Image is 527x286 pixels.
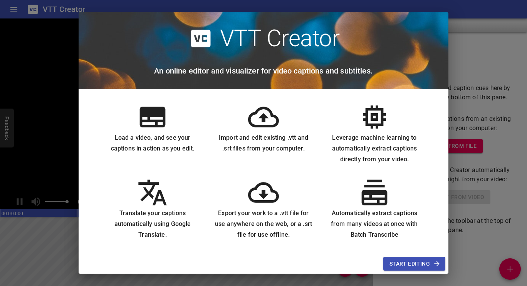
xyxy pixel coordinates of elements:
h6: An online editor and visualizer for video captions and subtitles. [154,65,373,77]
h6: Load a video, and see your captions in action as you edit. [103,132,202,154]
h6: Automatically extract captions from many videos at once with Batch Transcribe [325,208,424,240]
h6: Translate your captions automatically using Google Translate. [103,208,202,240]
span: Start Editing [389,259,439,269]
h6: Export your work to a .vtt file for use anywhere on the web, or a .srt file for use offline. [214,208,313,240]
h6: Import and edit existing .vtt and .srt files from your computer. [214,132,313,154]
h2: VTT Creator [220,25,340,52]
h6: Leverage machine learning to automatically extract captions directly from your video. [325,132,424,165]
button: Start Editing [383,257,445,271]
